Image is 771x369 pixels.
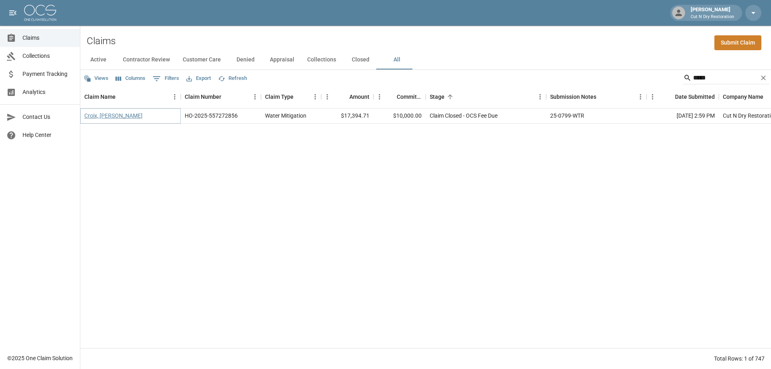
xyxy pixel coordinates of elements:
[757,72,769,84] button: Clear
[265,86,294,108] div: Claim Type
[397,86,422,108] div: Committed Amount
[227,50,263,69] button: Denied
[80,50,116,69] button: Active
[261,86,321,108] div: Claim Type
[176,50,227,69] button: Customer Care
[338,91,349,102] button: Sort
[373,86,426,108] div: Committed Amount
[546,86,647,108] div: Submission Notes
[116,50,176,69] button: Contractor Review
[22,113,73,121] span: Contact Us
[683,71,769,86] div: Search
[116,91,127,102] button: Sort
[550,112,584,120] div: 25-0799-WTR
[185,86,221,108] div: Claim Number
[22,70,73,78] span: Payment Tracking
[84,86,116,108] div: Claim Name
[169,91,181,103] button: Menu
[349,86,369,108] div: Amount
[687,6,737,20] div: [PERSON_NAME]
[321,86,373,108] div: Amount
[114,72,147,85] button: Select columns
[321,91,333,103] button: Menu
[430,112,498,120] div: Claim Closed - OCS Fee Due
[309,91,321,103] button: Menu
[647,86,719,108] div: Date Submitted
[714,355,765,363] div: Total Rows: 1 of 747
[379,50,415,69] button: All
[723,86,763,108] div: Company Name
[647,108,719,124] div: [DATE] 2:59 PM
[216,72,249,85] button: Refresh
[80,50,771,69] div: dynamic tabs
[22,131,73,139] span: Help Center
[647,91,659,103] button: Menu
[7,354,73,362] div: © 2025 One Claim Solution
[22,34,73,42] span: Claims
[151,72,181,85] button: Show filters
[249,91,261,103] button: Menu
[691,14,734,20] p: Cut N Dry Restoration
[445,91,456,102] button: Sort
[84,112,143,120] a: Croix, [PERSON_NAME]
[221,91,233,102] button: Sort
[373,108,426,124] div: $10,000.00
[373,91,385,103] button: Menu
[80,86,181,108] div: Claim Name
[184,72,213,85] button: Export
[385,91,397,102] button: Sort
[426,86,546,108] div: Stage
[185,112,238,120] div: HO-2025-557272856
[22,52,73,60] span: Collections
[263,50,301,69] button: Appraisal
[675,86,715,108] div: Date Submitted
[87,35,116,47] h2: Claims
[294,91,305,102] button: Sort
[181,86,261,108] div: Claim Number
[664,91,675,102] button: Sort
[5,5,21,21] button: open drawer
[550,86,596,108] div: Submission Notes
[82,72,110,85] button: Views
[430,86,445,108] div: Stage
[596,91,608,102] button: Sort
[22,88,73,96] span: Analytics
[714,35,761,50] a: Submit Claim
[634,91,647,103] button: Menu
[265,112,306,120] div: Water Mitigation
[321,108,373,124] div: $17,394.71
[534,91,546,103] button: Menu
[24,5,56,21] img: ocs-logo-white-transparent.png
[343,50,379,69] button: Closed
[301,50,343,69] button: Collections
